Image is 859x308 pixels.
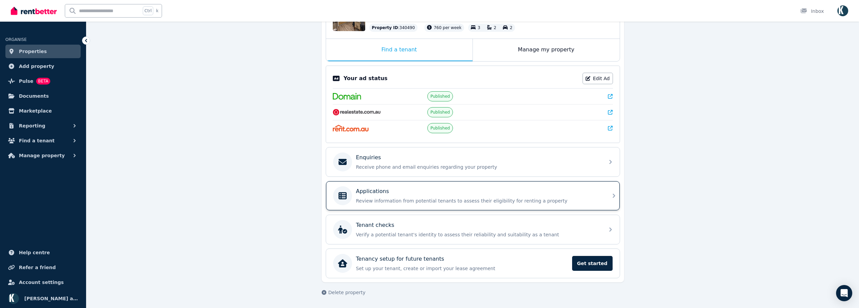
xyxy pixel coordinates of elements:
[326,39,473,61] div: Find a tenant
[333,93,361,100] img: Domain.com.au
[356,187,389,195] p: Applications
[434,25,461,30] span: 760 per week
[356,153,381,162] p: Enquiries
[8,293,19,304] img: Omid Ferdowsian as trustee for The Ferdowsian Trust
[356,197,600,204] p: Review information from potential tenants to assess their eligibility for renting a property
[800,8,824,15] div: Inbox
[494,25,496,30] span: 2
[333,125,369,132] img: Rent.com.au
[836,285,852,301] div: Open Intercom Messenger
[344,74,387,82] p: Your ad status
[19,47,47,55] span: Properties
[473,39,620,61] div: Manage my property
[572,256,613,271] span: Get started
[356,231,600,238] p: Verify a potential tenant's identity to assess their reliability and suitability as a tenant
[5,104,81,118] a: Marketplace
[333,109,381,116] img: RealEstate.com.au
[372,25,398,30] span: Property ID
[19,62,54,70] span: Add property
[328,289,366,296] span: Delete property
[326,147,620,176] a: EnquiriesReceive phone and email enquiries regarding your property
[478,25,480,30] span: 3
[5,119,81,133] button: Reporting
[19,137,55,145] span: Find a tenant
[5,134,81,147] button: Find a tenant
[5,74,81,88] a: PulseBETA
[11,6,57,16] img: RentBetter
[356,255,444,263] p: Tenancy setup for future tenants
[24,294,78,303] span: [PERSON_NAME] as trustee for The Ferdowsian Trust
[430,110,450,115] span: Published
[19,92,49,100] span: Documents
[19,122,45,130] span: Reporting
[430,94,450,99] span: Published
[143,6,153,15] span: Ctrl
[5,149,81,162] button: Manage property
[36,78,50,85] span: BETA
[322,289,366,296] button: Delete property
[356,164,600,170] p: Receive phone and email enquiries regarding your property
[369,24,418,32] div: : 340490
[326,215,620,244] a: Tenant checksVerify a potential tenant's identity to assess their reliability and suitability as ...
[326,181,620,210] a: ApplicationsReview information from potential tenants to assess their eligibility for renting a p...
[326,249,620,278] a: Tenancy setup for future tenantsSet up your tenant, create or import your lease agreementGet started
[356,265,568,272] p: Set up your tenant, create or import your lease agreement
[156,8,158,14] span: k
[583,73,613,84] a: Edit Ad
[19,151,65,160] span: Manage property
[5,246,81,259] a: Help centre
[510,25,512,30] span: 2
[19,107,52,115] span: Marketplace
[5,276,81,289] a: Account settings
[430,125,450,131] span: Published
[19,77,33,85] span: Pulse
[5,45,81,58] a: Properties
[19,278,64,286] span: Account settings
[19,263,56,271] span: Refer a friend
[837,5,848,16] img: Omid Ferdowsian as trustee for The Ferdowsian Trust
[356,221,395,229] p: Tenant checks
[19,248,50,257] span: Help centre
[5,261,81,274] a: Refer a friend
[5,89,81,103] a: Documents
[5,60,81,73] a: Add property
[5,37,27,42] span: ORGANISE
